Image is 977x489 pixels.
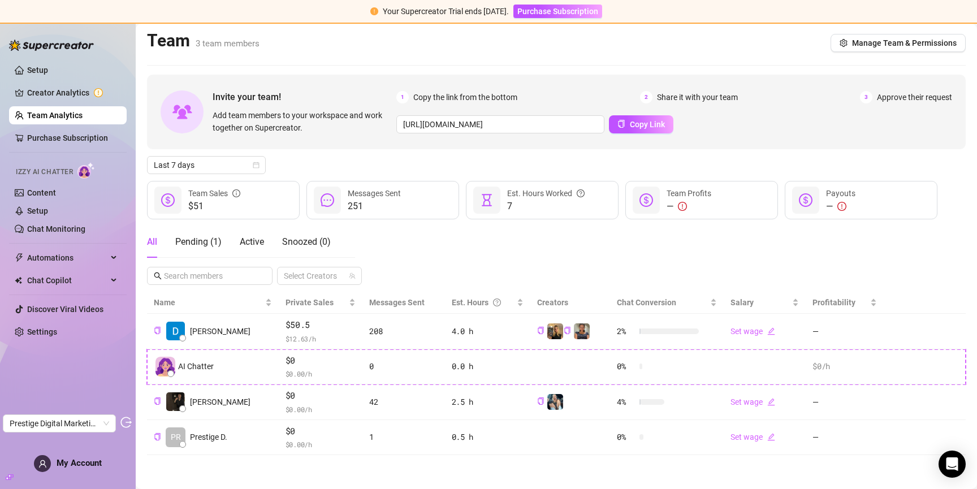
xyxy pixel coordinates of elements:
[213,90,396,104] span: Invite your team!
[767,398,775,406] span: edit
[852,38,957,47] span: Manage Team & Permissions
[349,272,356,279] span: team
[190,431,227,443] span: Prestige D.
[232,187,240,200] span: info-circle
[860,91,872,103] span: 3
[609,115,673,133] button: Copy Link
[16,167,73,178] span: Izzy AI Chatter
[154,296,263,309] span: Name
[452,296,515,309] div: Est. Hours
[286,404,356,415] span: $ 0.00 /h
[806,384,884,420] td: —
[240,236,264,247] span: Active
[507,187,585,200] div: Est. Hours Worked
[188,187,240,200] div: Team Sales
[799,193,812,207] span: dollar-circle
[630,120,665,129] span: Copy Link
[369,360,438,373] div: 0
[286,425,356,438] span: $0
[383,7,509,16] span: Your Supercreator Trial ends [DATE].
[166,322,185,340] img: Daniel jones
[27,224,85,233] a: Chat Monitoring
[147,235,157,249] div: All
[730,432,775,442] a: Set wageedit
[678,202,687,211] span: exclamation-circle
[617,360,635,373] span: 0 %
[10,415,109,432] span: Prestige Digital Marketing
[348,200,401,213] span: 251
[730,397,775,406] a: Set wageedit
[154,397,161,405] span: copy
[617,298,676,307] span: Chat Conversion
[537,397,544,405] span: copy
[348,189,401,198] span: Messages Sent
[537,327,544,335] button: Copy Creator ID
[730,298,754,307] span: Salary
[27,206,48,215] a: Setup
[812,360,877,373] div: $0 /h
[826,189,855,198] span: Payouts
[517,7,598,16] span: Purchase Subscription
[154,433,161,440] span: copy
[452,431,524,443] div: 0.5 h
[657,91,738,103] span: Share it with your team
[537,397,544,406] button: Copy Creator ID
[253,162,260,168] span: calendar
[617,325,635,337] span: 2 %
[175,235,222,249] div: Pending ( 1 )
[730,327,775,336] a: Set wageedit
[27,271,107,289] span: Chat Copilot
[640,91,652,103] span: 2
[826,200,855,213] div: —
[513,5,602,18] button: Purchase Subscription
[154,397,161,406] button: Copy Teammate ID
[77,162,95,179] img: AI Chatter
[369,431,438,443] div: 1
[369,325,438,337] div: 208
[6,473,14,481] span: build
[369,298,425,307] span: Messages Sent
[806,420,884,456] td: —
[154,272,162,280] span: search
[530,292,610,314] th: Creators
[27,84,118,102] a: Creator Analytics exclamation-circle
[767,433,775,441] span: edit
[547,323,563,339] img: kendall
[413,91,517,103] span: Copy the link from the bottom
[27,111,83,120] a: Team Analytics
[877,91,952,103] span: Approve their request
[15,276,22,284] img: Chat Copilot
[27,249,107,267] span: Automations
[286,368,356,379] span: $ 0.00 /h
[370,7,378,15] span: exclamation-circle
[452,325,524,337] div: 4.0 h
[577,187,585,200] span: question-circle
[171,431,181,443] span: PR
[767,327,775,335] span: edit
[147,30,260,51] h2: Team
[15,253,24,262] span: thunderbolt
[57,458,102,468] span: My Account
[286,439,356,450] span: $ 0.00 /h
[120,417,132,428] span: logout
[9,40,94,51] img: logo-BBDzfeDw.svg
[282,236,331,247] span: Snoozed ( 0 )
[147,292,279,314] th: Name
[188,200,240,213] span: $51
[190,325,250,337] span: [PERSON_NAME]
[831,34,966,52] button: Manage Team & Permissions
[564,327,571,334] span: copy
[27,327,57,336] a: Settings
[617,120,625,128] span: copy
[369,396,438,408] div: 42
[178,360,214,373] span: AI Chatter
[27,133,108,142] a: Purchase Subscription
[617,431,635,443] span: 0 %
[155,357,175,377] img: izzy-ai-chatter-avatar-DDCN_rTZ.svg
[154,327,161,334] span: copy
[564,327,571,335] button: Copy Creator ID
[547,394,563,410] img: Emma
[513,7,602,16] a: Purchase Subscription
[574,323,590,339] img: madison
[161,193,175,207] span: dollar-circle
